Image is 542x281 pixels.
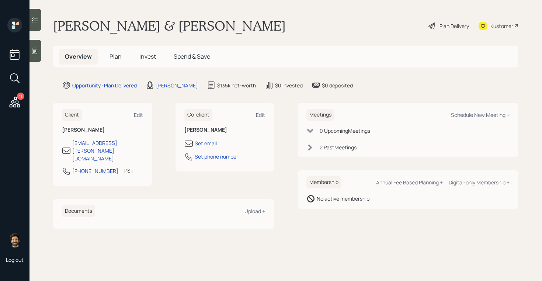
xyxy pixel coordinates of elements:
div: Edit [134,111,143,118]
div: Kustomer [490,22,513,30]
div: 0 Upcoming Meeting s [320,127,370,135]
div: Schedule New Meeting + [451,111,510,118]
div: [PHONE_NUMBER] [72,167,118,175]
div: No active membership [317,195,369,202]
h6: [PERSON_NAME] [62,127,143,133]
h6: [PERSON_NAME] [184,127,265,133]
div: $0 deposited [322,81,353,89]
span: Spend & Save [174,52,210,60]
div: Upload + [244,208,265,215]
div: Set email [195,139,217,147]
div: Opportunity · Plan Delivered [72,81,137,89]
h6: Membership [306,176,341,188]
h6: Client [62,109,82,121]
div: Edit [256,111,265,118]
div: $0 invested [275,81,303,89]
h6: Meetings [306,109,334,121]
span: Overview [65,52,92,60]
span: Plan [110,52,122,60]
div: Set phone number [195,153,238,160]
span: Invest [139,52,156,60]
div: $135k net-worth [217,81,256,89]
h6: Documents [62,205,95,217]
div: [PERSON_NAME] [156,81,198,89]
div: Log out [6,256,24,263]
div: [EMAIL_ADDRESS][PERSON_NAME][DOMAIN_NAME] [72,139,143,162]
div: 11 [17,93,24,100]
div: Annual Fee Based Planning + [376,179,443,186]
img: eric-schwartz-headshot.png [7,233,22,247]
div: 2 Past Meeting s [320,143,357,151]
h6: Co-client [184,109,212,121]
div: PST [124,167,133,174]
div: Digital-only Membership + [449,179,510,186]
div: Plan Delivery [439,22,469,30]
h1: [PERSON_NAME] & [PERSON_NAME] [53,18,286,34]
